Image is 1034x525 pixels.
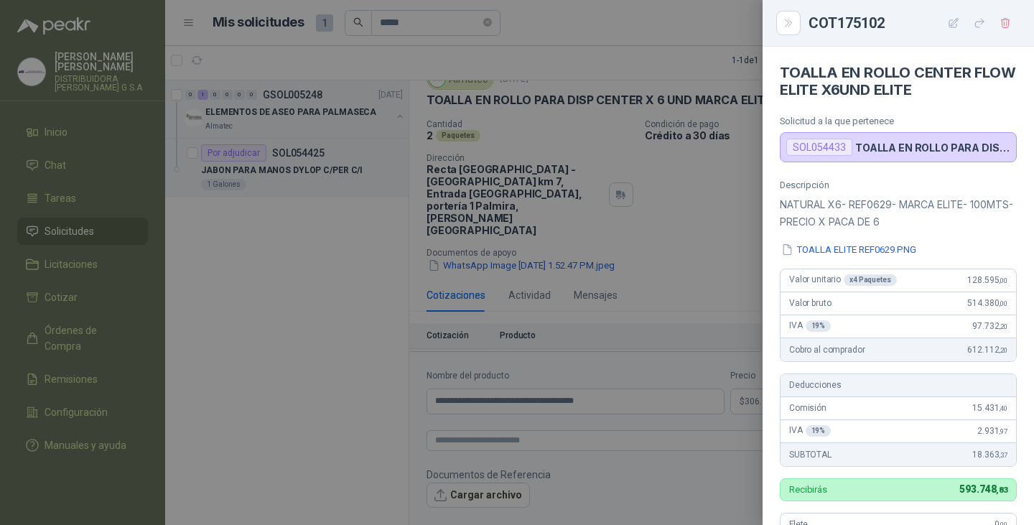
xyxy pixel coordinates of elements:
[999,404,1007,412] span: ,40
[972,321,1007,331] span: 97.732
[806,425,832,437] div: 19 %
[789,274,897,286] span: Valor unitario
[972,403,1007,413] span: 15.431
[789,403,826,413] span: Comisión
[999,277,1007,284] span: ,00
[780,196,1017,231] p: NATURAL X6- REF0629- MARCA ELITE- 100MTS- PRECIO X PACA DE 6
[780,180,1017,190] p: Descripción
[999,322,1007,330] span: ,20
[809,11,1017,34] div: COT175102
[780,64,1017,98] h4: TOALLA EN ROLLO CENTER FLOW ELITE X6UND ELITE
[844,274,897,286] div: x 4 Paquetes
[789,425,831,437] span: IVA
[999,427,1007,435] span: ,97
[806,320,832,332] div: 19 %
[789,450,832,460] span: SUBTOTAL
[780,116,1017,126] p: Solicitud a la que pertenece
[855,141,1010,154] p: TOALLA EN ROLLO PARA DISP CENTER X 6 UND MARCA ELITE
[972,450,1007,460] span: 18.363
[789,298,831,308] span: Valor bruto
[780,242,918,257] button: TOALLA ELITE REF0629.PNG
[967,275,1007,285] span: 128.595
[967,345,1007,355] span: 612.112
[789,485,827,494] p: Recibirás
[999,299,1007,307] span: ,00
[999,451,1007,459] span: ,37
[959,483,1007,495] span: 593.748
[999,346,1007,354] span: ,20
[789,380,841,390] span: Deducciones
[789,345,865,355] span: Cobro al comprador
[780,14,797,32] button: Close
[786,139,852,156] div: SOL054433
[977,426,1007,436] span: 2.931
[789,320,831,332] span: IVA
[967,298,1007,308] span: 514.380
[996,485,1007,495] span: ,83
